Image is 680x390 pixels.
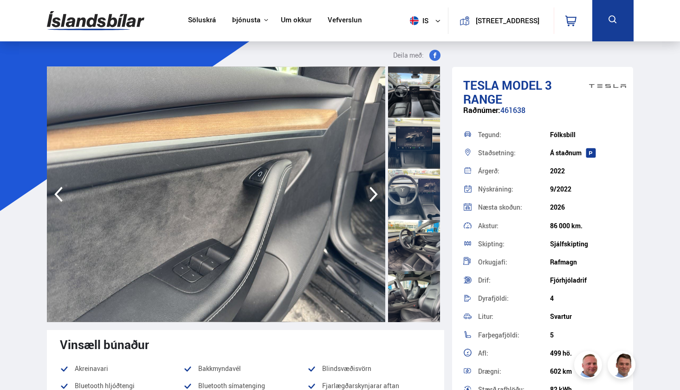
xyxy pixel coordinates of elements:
div: 86 000 km. [550,222,622,230]
span: Tesla [463,77,499,93]
div: Litur: [478,313,550,320]
a: Vefverslun [328,16,362,26]
button: Deila með: [389,50,444,61]
div: Fólksbíll [550,131,622,139]
a: [STREET_ADDRESS] [453,7,548,34]
li: Blindsvæðisvörn [307,363,431,374]
div: Á staðnum [550,149,622,157]
div: Dyrafjöldi: [478,295,550,302]
div: Afl: [478,350,550,357]
li: Akreinavari [60,363,184,374]
span: Raðnúmer: [463,105,500,115]
img: 3656941.jpeg [47,66,386,322]
img: siFngHWaQ9KaOqBr.png [576,352,603,380]
div: Sjálfskipting [550,240,622,248]
div: Tegund: [478,132,550,138]
div: Nýskráning: [478,186,550,192]
div: 602 km [550,368,622,375]
span: is [406,16,429,25]
button: is [406,7,448,34]
a: Söluskrá [188,16,216,26]
span: Model 3 RANGE [463,77,552,107]
div: 5 [550,331,622,339]
div: Skipting: [478,241,550,247]
span: Deila með: [393,50,424,61]
div: 461638 [463,106,622,124]
div: Árgerð: [478,168,550,174]
div: Farþegafjöldi: [478,332,550,338]
img: brand logo [589,72,626,100]
div: Rafmagn [550,258,622,266]
button: Þjónusta [232,16,260,25]
div: Fjórhjóladrif [550,277,622,284]
div: Drægni: [478,368,550,375]
div: 9/2022 [550,185,622,193]
div: 4 [550,295,622,302]
div: Vinsæll búnaður [60,337,432,351]
button: [STREET_ADDRESS] [473,17,542,25]
a: Um okkur [281,16,311,26]
div: Orkugjafi: [478,259,550,265]
div: 2022 [550,167,622,175]
div: Næsta skoðun: [478,204,550,211]
div: 2026 [550,204,622,211]
li: Bakkmyndavél [183,363,307,374]
img: FbJEzSuNWCJXmdc-.webp [609,352,637,380]
img: G0Ugv5HjCgRt.svg [47,6,144,36]
div: Akstur: [478,223,550,229]
div: Staðsetning: [478,150,550,156]
div: Svartur [550,313,622,320]
div: Drif: [478,277,550,284]
div: 499 hö. [550,350,622,357]
img: svg+xml;base64,PHN2ZyB4bWxucz0iaHR0cDovL3d3dy53My5vcmcvMjAwMC9zdmciIHdpZHRoPSI1MTIiIGhlaWdodD0iNT... [410,16,419,25]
